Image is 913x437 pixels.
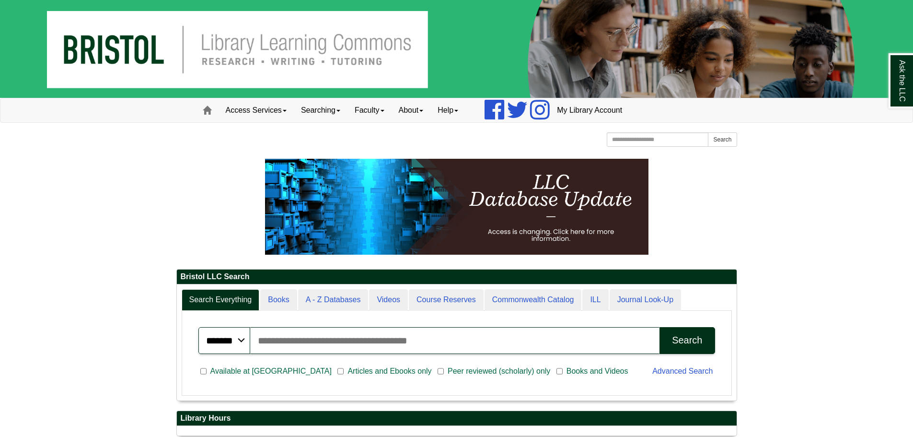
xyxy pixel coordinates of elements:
[177,270,737,284] h2: Bristol LLC Search
[298,289,369,311] a: A - Z Databases
[672,335,702,346] div: Search
[610,289,681,311] a: Journal Look-Up
[550,98,629,122] a: My Library Account
[708,132,737,147] button: Search
[582,289,608,311] a: ILL
[444,366,554,377] span: Peer reviewed (scholarly) only
[430,98,465,122] a: Help
[438,367,444,376] input: Peer reviewed (scholarly) only
[409,289,484,311] a: Course Reserves
[294,98,347,122] a: Searching
[182,289,260,311] a: Search Everything
[369,289,408,311] a: Videos
[260,289,297,311] a: Books
[337,367,344,376] input: Articles and Ebooks only
[563,366,632,377] span: Books and Videos
[265,159,648,255] img: HTML tutorial
[177,411,737,426] h2: Library Hours
[659,327,715,354] button: Search
[344,366,435,377] span: Articles and Ebooks only
[219,98,294,122] a: Access Services
[652,367,713,375] a: Advanced Search
[485,289,582,311] a: Commonwealth Catalog
[200,367,207,376] input: Available at [GEOGRAPHIC_DATA]
[207,366,335,377] span: Available at [GEOGRAPHIC_DATA]
[392,98,431,122] a: About
[347,98,392,122] a: Faculty
[556,367,563,376] input: Books and Videos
